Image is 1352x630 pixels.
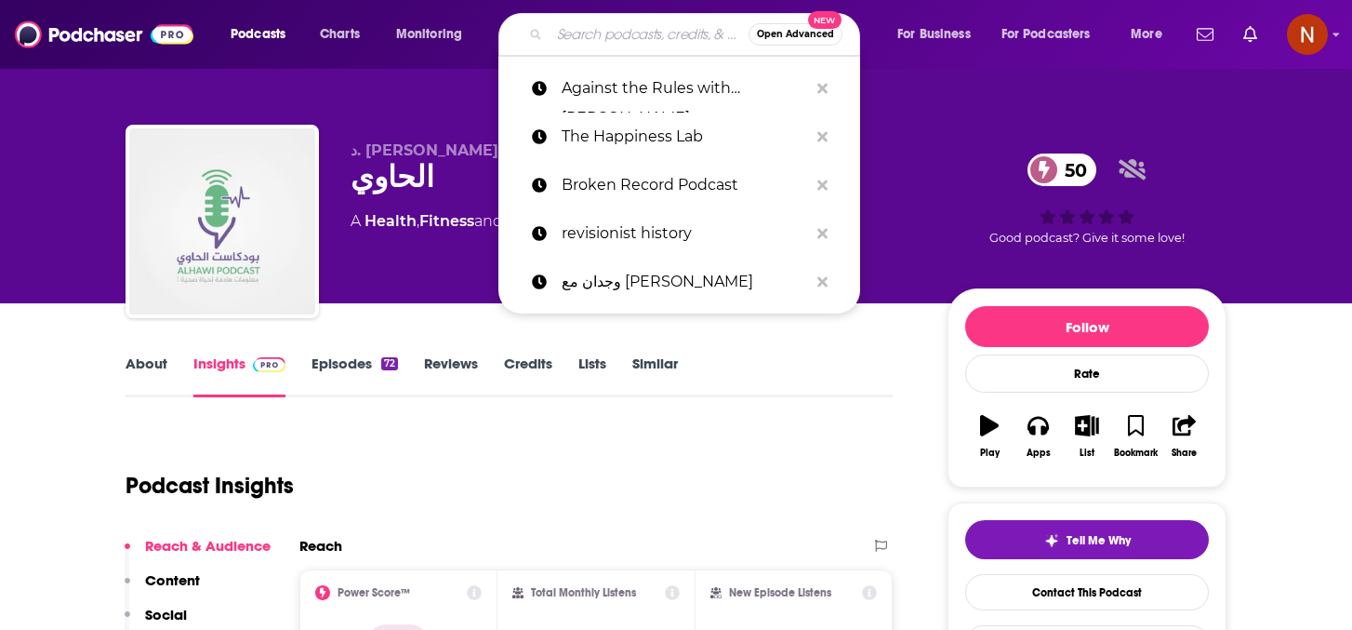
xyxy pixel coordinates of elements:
[965,403,1014,470] button: Play
[498,209,860,258] a: revisionist history
[129,128,315,315] img: الحاوي
[989,20,1118,49] button: open menu
[1160,403,1209,470] button: Share
[729,586,831,599] h2: New Episode Listens
[965,355,1209,393] div: Rate
[965,574,1209,610] a: Contact This Podcast
[531,586,636,599] h2: Total Monthly Listens
[498,258,860,306] a: وجدان مع [PERSON_NAME]
[308,20,371,49] a: Charts
[417,212,419,230] span: ,
[1063,403,1111,470] button: List
[15,17,193,52] img: Podchaser - Follow, Share and Rate Podcasts
[562,258,808,306] p: وجدان مع أسامة بن نجيفان
[126,355,167,397] a: About
[562,64,808,113] p: Against the Rules with Michael Lewis
[1111,403,1160,470] button: Bookmark
[1027,448,1051,459] div: Apps
[1046,154,1096,186] span: 50
[351,141,651,159] span: د. [PERSON_NAME] د. [PERSON_NAME]
[253,357,285,372] img: Podchaser Pro
[1067,533,1131,548] span: Tell Me Why
[424,355,478,397] a: Reviews
[145,571,200,589] p: Content
[948,141,1226,257] div: 50Good podcast? Give it some love!
[1114,448,1158,459] div: Bookmark
[1044,533,1059,548] img: tell me why sparkle
[299,537,342,555] h2: Reach
[1287,14,1328,55] button: Show profile menu
[474,212,503,230] span: and
[383,20,486,49] button: open menu
[562,161,808,209] p: Broken Record Podcast
[396,21,462,47] span: Monitoring
[897,21,971,47] span: For Business
[498,161,860,209] a: Broken Record Podcast
[1080,448,1094,459] div: List
[504,355,552,397] a: Credits
[145,606,187,623] p: Social
[1287,14,1328,55] img: User Profile
[498,113,860,161] a: The Happiness Lab
[365,212,417,230] a: Health
[1287,14,1328,55] span: Logged in as AdelNBM
[381,357,398,370] div: 72
[1001,21,1091,47] span: For Podcasters
[498,64,860,113] a: Against the Rules with [PERSON_NAME]
[1027,154,1096,186] a: 50
[351,210,633,233] div: A podcast
[965,520,1209,559] button: tell me why sparkleTell Me Why
[562,209,808,258] p: revisionist history
[193,355,285,397] a: InsightsPodchaser Pro
[989,231,1185,245] span: Good podcast? Give it some love!
[311,355,398,397] a: Episodes72
[1172,448,1197,459] div: Share
[218,20,310,49] button: open menu
[320,21,360,47] span: Charts
[125,571,200,606] button: Content
[562,113,808,161] p: The Happiness Lab
[965,306,1209,347] button: Follow
[516,13,878,56] div: Search podcasts, credits, & more...
[1014,403,1062,470] button: Apps
[550,20,749,49] input: Search podcasts, credits, & more...
[126,472,294,500] h1: Podcast Insights
[632,355,678,397] a: Similar
[338,586,410,599] h2: Power Score™
[980,448,1000,459] div: Play
[884,20,994,49] button: open menu
[1131,21,1162,47] span: More
[231,21,285,47] span: Podcasts
[1236,19,1265,50] a: Show notifications dropdown
[145,537,271,555] p: Reach & Audience
[1189,19,1221,50] a: Show notifications dropdown
[757,30,834,39] span: Open Advanced
[578,355,606,397] a: Lists
[419,212,474,230] a: Fitness
[808,11,842,29] span: New
[125,537,271,571] button: Reach & Audience
[1118,20,1186,49] button: open menu
[749,23,842,46] button: Open AdvancedNew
